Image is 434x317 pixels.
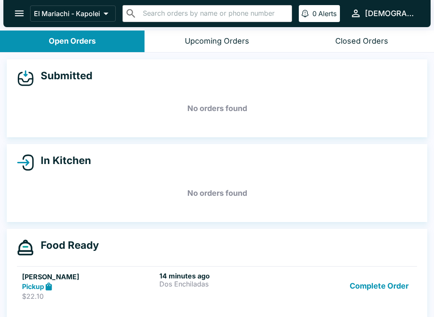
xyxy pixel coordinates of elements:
button: [DEMOGRAPHIC_DATA] [347,4,420,22]
h5: [PERSON_NAME] [22,272,156,282]
p: 0 [312,9,317,18]
h5: No orders found [17,178,417,209]
h4: In Kitchen [34,154,91,167]
div: Open Orders [49,36,96,46]
button: open drawer [8,3,30,24]
p: El Mariachi - Kapolei [34,9,100,18]
div: Closed Orders [335,36,388,46]
h4: Food Ready [34,239,99,252]
p: $22.10 [22,292,156,300]
h4: Submitted [34,70,92,82]
h5: No orders found [17,93,417,124]
strong: Pickup [22,282,44,291]
button: El Mariachi - Kapolei [30,6,116,22]
button: Complete Order [346,272,412,301]
a: [PERSON_NAME]Pickup$22.1014 minutes agoDos EnchiladasComplete Order [17,266,417,306]
div: Upcoming Orders [185,36,249,46]
input: Search orders by name or phone number [140,8,288,19]
p: Alerts [318,9,337,18]
h6: 14 minutes ago [159,272,293,280]
p: Dos Enchiladas [159,280,293,288]
div: [DEMOGRAPHIC_DATA] [365,8,417,19]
